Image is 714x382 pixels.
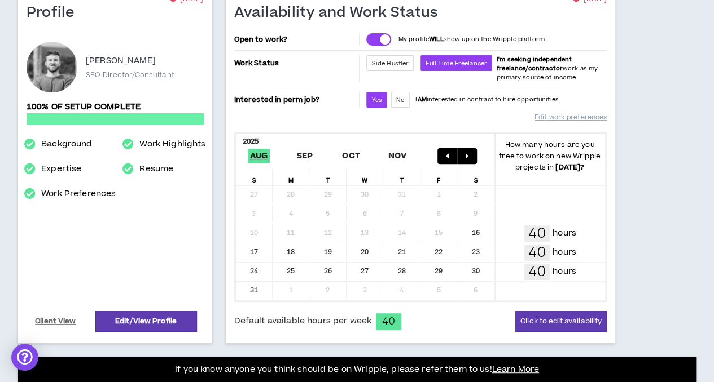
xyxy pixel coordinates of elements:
[139,137,205,151] a: Work Highlights
[553,265,576,278] p: hours
[494,139,605,173] p: How many hours are you free to work on new Wripple projects in
[553,227,576,239] p: hours
[340,149,362,163] span: Oct
[41,162,81,176] a: Expertise
[371,59,409,68] span: Side Hustler
[555,162,584,172] b: [DATE] ?
[27,42,77,92] div: Mark D.
[236,168,273,185] div: S
[11,344,38,371] div: Open Intercom Messenger
[41,137,92,151] a: Background
[41,187,116,201] a: Work Preferences
[86,54,156,68] p: [PERSON_NAME]
[27,4,83,22] h1: Profile
[492,363,539,375] a: Learn More
[429,35,444,43] strong: WILL
[139,162,173,176] a: Resume
[86,70,174,80] p: SEO Director/Consultant
[234,4,446,22] h1: Availability and Work Status
[175,363,539,376] p: If you know anyone you think should be on Wripple, please refer them to us!
[234,35,357,44] p: Open to work?
[27,101,204,113] p: 100% of setup complete
[295,149,316,163] span: Sep
[234,55,357,71] p: Work Status
[33,312,78,331] a: Client View
[234,92,357,108] p: Interested in perm job?
[234,315,371,327] span: Default available hours per week
[420,168,457,185] div: F
[347,168,383,185] div: W
[497,55,598,82] span: work as my primary source of income
[273,168,309,185] div: M
[248,149,270,163] span: Aug
[396,96,405,104] span: No
[457,168,494,185] div: S
[515,311,607,332] button: Click to edit availability
[383,168,420,185] div: T
[95,311,197,332] a: Edit/View Profile
[309,168,346,185] div: T
[535,108,607,127] a: Edit work preferences
[398,35,544,44] p: My profile show up on the Wripple platform
[371,96,382,104] span: Yes
[243,136,259,146] b: 2025
[417,95,426,104] strong: AM
[415,95,559,104] p: I interested in contract to hire opportunities
[553,246,576,259] p: hours
[386,149,409,163] span: Nov
[497,55,572,73] b: I'm seeking independent freelance/contractor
